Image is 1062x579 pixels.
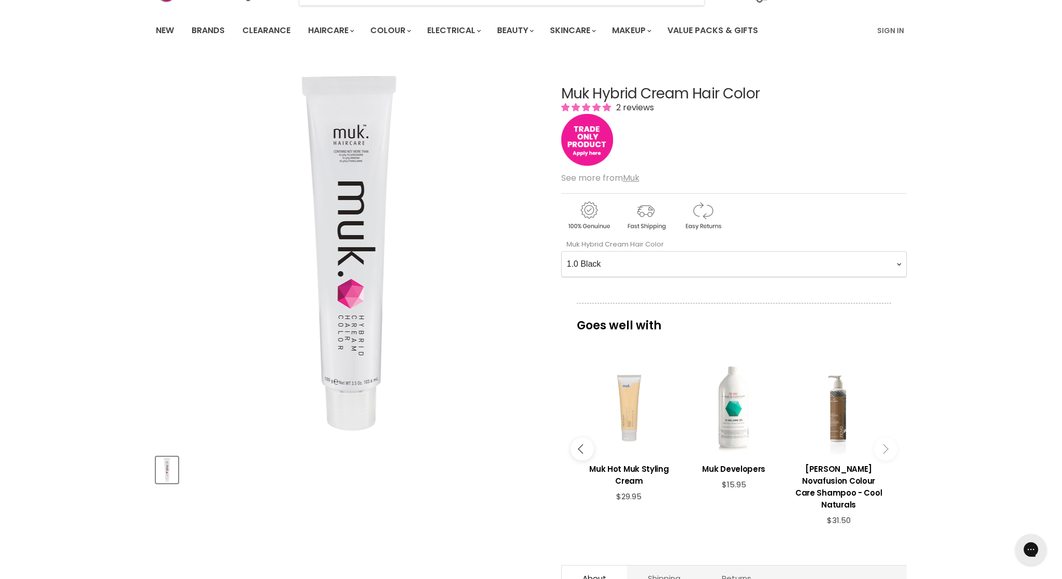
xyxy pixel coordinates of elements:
a: Haircare [300,20,360,41]
div: Product thumbnails [154,454,544,483]
p: Goes well with [577,303,891,337]
a: Beauty [489,20,540,41]
a: Clearance [235,20,298,41]
a: Sign In [871,20,910,41]
a: Colour [362,20,417,41]
a: Skincare [542,20,602,41]
a: View product:Muk Hot Muk Styling Cream [582,455,676,492]
h1: Muk Hybrid Cream Hair Color [561,86,907,102]
a: Makeup [604,20,658,41]
a: Value Packs & Gifts [660,20,766,41]
ul: Main menu [148,16,819,46]
img: Muk Hybrid Cream Hair Color [157,458,177,482]
h3: Muk Developers [687,463,781,475]
a: New [148,20,182,41]
iframe: Gorgias live chat messenger [1010,530,1052,569]
span: See more from [561,172,639,184]
button: Muk Hybrid Cream Hair Color [156,457,178,483]
img: returns.gif [675,200,730,231]
a: View product:Muk Developers [687,455,781,480]
div: Muk Hybrid Cream Hair Color image. Click or Scroll to Zoom. [156,60,543,447]
span: 5.00 stars [561,102,613,113]
h3: [PERSON_NAME] Novafusion Colour Care Shampoo - Cool Naturals [791,463,885,511]
h3: Muk Hot Muk Styling Cream [582,463,676,487]
label: Muk Hybrid Cream Hair Color [561,239,664,249]
img: genuine.gif [561,200,616,231]
img: tradeonly_small.jpg [561,114,613,166]
a: Electrical [419,20,487,41]
span: $15.95 [722,479,746,490]
span: 2 reviews [613,102,654,113]
img: shipping.gif [618,200,673,231]
nav: Main [143,16,920,46]
a: Brands [184,20,232,41]
a: View product:De Lorenzo Novafusion Colour Care Shampoo - Cool Naturals [791,455,885,516]
span: $29.95 [616,491,642,502]
span: $31.50 [827,515,851,526]
a: Muk [623,172,639,184]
